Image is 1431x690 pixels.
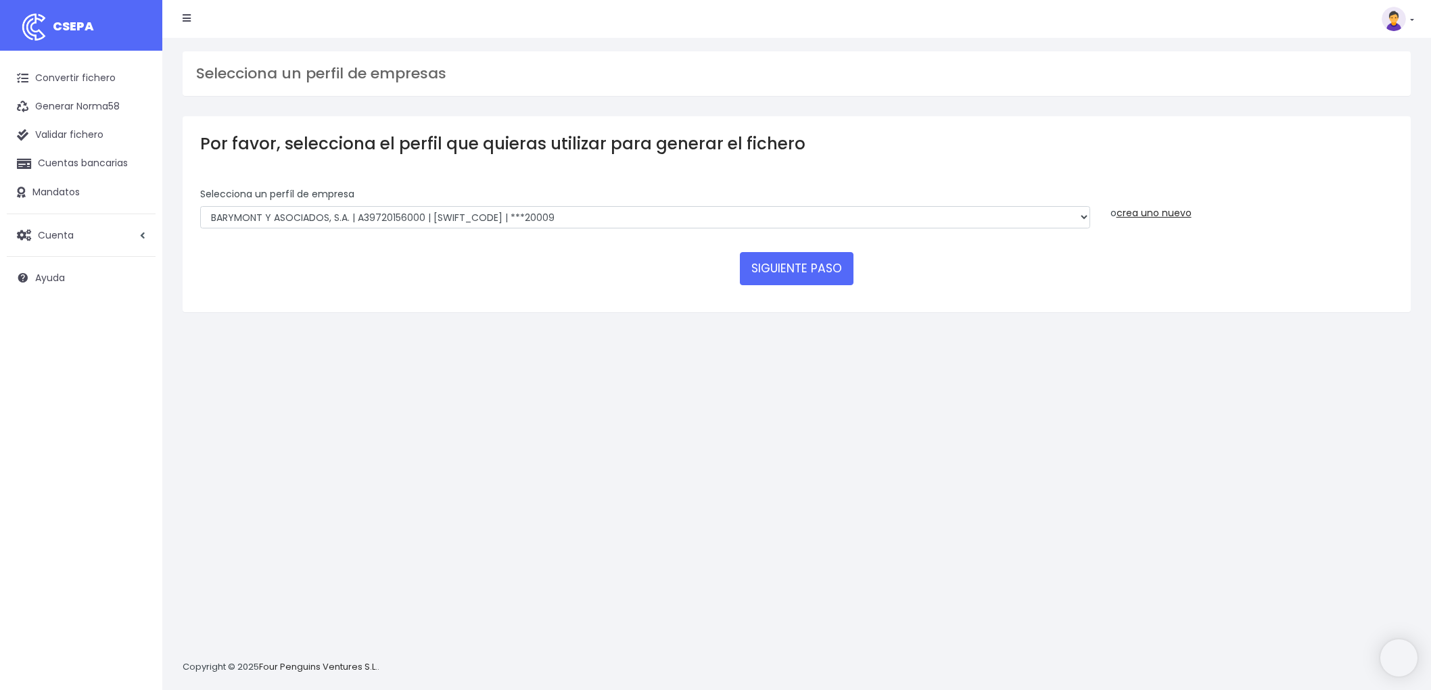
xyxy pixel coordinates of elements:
[38,228,74,241] span: Cuenta
[7,149,156,178] a: Cuentas bancarias
[259,660,377,673] a: Four Penguins Ventures S.L.
[35,271,65,285] span: Ayuda
[7,121,156,149] a: Validar fichero
[200,187,354,201] label: Selecciona un perfíl de empresa
[7,93,156,121] a: Generar Norma58
[1110,187,1394,220] div: o
[7,64,156,93] a: Convertir fichero
[183,660,379,674] p: Copyright © 2025 .
[7,221,156,249] a: Cuenta
[1117,206,1192,220] a: crea uno nuevo
[17,10,51,44] img: logo
[200,134,1393,153] h3: Por favor, selecciona el perfil que quieras utilizar para generar el fichero
[740,252,853,285] button: SIGUIENTE PASO
[196,65,1397,82] h3: Selecciona un perfil de empresas
[53,18,94,34] span: CSEPA
[7,178,156,207] a: Mandatos
[7,264,156,292] a: Ayuda
[1382,7,1406,31] img: profile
